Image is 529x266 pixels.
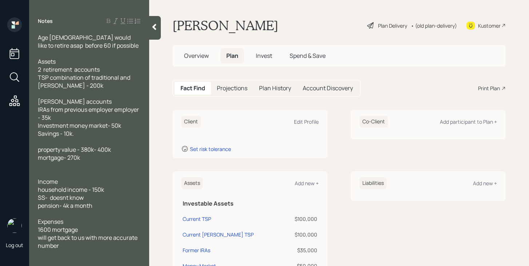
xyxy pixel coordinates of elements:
[183,231,254,238] div: Current [PERSON_NAME] TSP
[411,22,457,29] div: • (old plan-delivery)
[440,118,497,125] div: Add participant to Plan +
[181,177,203,189] h6: Assets
[183,215,211,223] div: Current TSP
[478,22,501,29] div: Kustomer
[359,177,387,189] h6: Liabilities
[285,231,317,238] div: $100,000
[359,116,388,128] h6: Co-Client
[226,52,238,60] span: Plan
[259,85,291,92] h5: Plan History
[190,146,231,152] div: Set risk tolerance
[473,180,497,187] div: Add new +
[38,178,104,210] span: Income household income - 150k SS- doesnt know pension- 4k a month
[38,146,111,162] span: property value - 380k- 400k mortgage- 270k
[181,116,201,128] h6: Client
[294,118,319,125] div: Edit Profile
[183,246,210,254] div: Former IRAs
[38,218,139,250] span: Expenses 1600 mortgage will get back to us with more accurate number
[38,98,140,138] span: [PERSON_NAME] accounts IRAs from previous employer employer - 35k Investment money market- 50k Sa...
[285,246,317,254] div: $35,000
[7,218,22,233] img: michael-russo-headshot.png
[256,52,272,60] span: Invest
[295,180,319,187] div: Add new +
[6,242,23,249] div: Log out
[217,85,247,92] h5: Projections
[285,215,317,223] div: $100,000
[290,52,326,60] span: Spend & Save
[38,33,139,49] span: Age [DEMOGRAPHIC_DATA] would like to retire asap before 60 if possible
[38,57,131,90] span: Assets 2 retirement accounts TSP combination of traditional and [PERSON_NAME] - 200k
[303,85,353,92] h5: Account Discovery
[172,17,278,33] h1: [PERSON_NAME]
[478,84,500,92] div: Print Plan
[184,52,209,60] span: Overview
[183,200,317,207] h5: Investable Assets
[180,85,205,92] h5: Fact Find
[378,22,407,29] div: Plan Delivery
[38,17,53,25] label: Notes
